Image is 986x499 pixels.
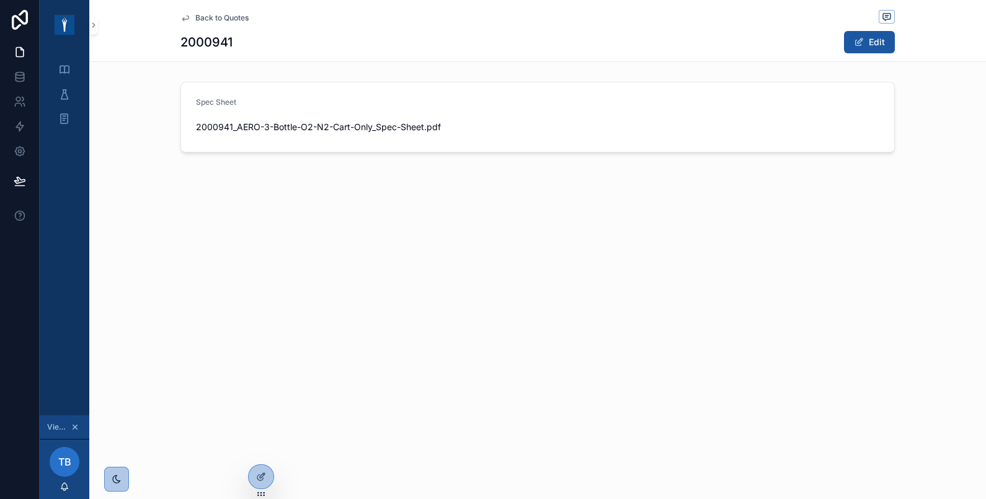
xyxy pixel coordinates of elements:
[180,13,249,23] a: Back to Quotes
[844,31,895,53] button: Edit
[40,50,89,146] div: scrollable content
[424,121,441,133] span: .pdf
[195,13,249,23] span: Back to Quotes
[180,33,233,51] h1: 2000941
[58,454,71,469] span: TB
[47,422,68,432] span: Viewing as Tariq
[55,15,74,35] img: App logo
[196,121,424,133] span: 2000941_AERO-3-Bottle-O2-N2-Cart-Only_Spec-Sheet
[196,97,236,107] span: Spec Sheet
